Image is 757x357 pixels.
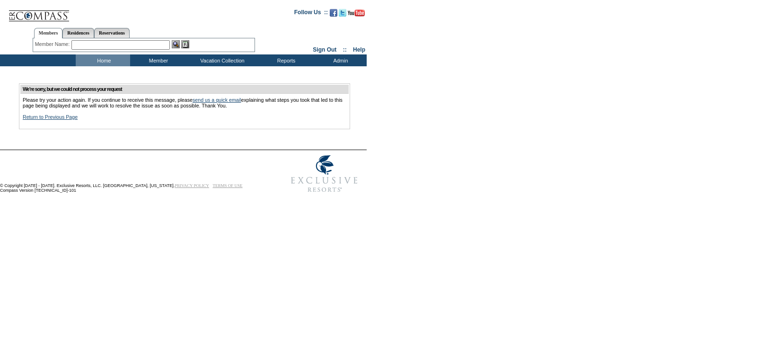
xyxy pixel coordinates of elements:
a: Follow us on Twitter [339,12,346,18]
a: Become our fan on Facebook [330,12,337,18]
a: send us a quick email [193,97,241,103]
img: Subscribe to our YouTube Channel [348,9,365,17]
img: Follow us on Twitter [339,9,346,17]
td: We’re sorry, but we could not process your request [20,85,349,94]
a: Residences [62,28,94,38]
td: Vacation Collection [185,54,258,66]
a: PRIVACY POLICY [175,183,209,188]
a: TERMS OF USE [213,183,243,188]
img: Exclusive Resorts [282,150,367,197]
td: Follow Us :: [294,8,328,19]
a: Reservations [94,28,130,38]
img: Compass Home [8,2,70,22]
td: Please try your action again. If you continue to receive this message, please explaining what ste... [20,95,349,128]
td: Home [76,54,130,66]
a: Return to Previous Page [23,114,78,120]
a: Members [34,28,63,38]
span: :: [343,46,347,53]
a: Help [353,46,365,53]
a: Sign Out [313,46,336,53]
td: Reports [258,54,312,66]
a: Subscribe to our YouTube Channel [348,12,365,18]
img: Reservations [181,40,189,48]
td: Member [130,54,185,66]
img: Become our fan on Facebook [330,9,337,17]
div: Member Name: [35,40,71,48]
img: View [172,40,180,48]
td: Admin [312,54,367,66]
